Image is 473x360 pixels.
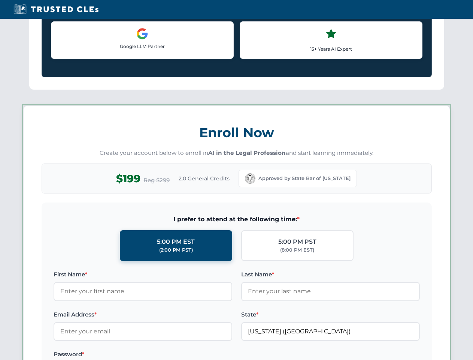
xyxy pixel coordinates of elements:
img: California Bar [245,173,255,184]
img: Google [136,28,148,40]
p: Create your account below to enroll in and start learning immediately. [42,149,432,157]
h3: Enroll Now [42,121,432,144]
strong: AI in the Legal Profession [208,149,286,156]
input: California (CA) [241,322,420,341]
label: State [241,310,420,319]
div: (2:00 PM PST) [159,246,193,254]
label: First Name [54,270,232,279]
label: Last Name [241,270,420,279]
span: $199 [116,170,140,187]
input: Enter your last name [241,282,420,301]
div: 5:00 PM PST [278,237,316,247]
p: Google LLM Partner [57,43,227,50]
input: Enter your first name [54,282,232,301]
div: (8:00 PM EST) [280,246,314,254]
img: Trusted CLEs [11,4,101,15]
div: 5:00 PM EST [157,237,195,247]
label: Password [54,350,232,359]
label: Email Address [54,310,232,319]
span: 2.0 General Credits [179,174,230,183]
input: Enter your email [54,322,232,341]
span: Reg $299 [143,176,170,185]
span: I prefer to attend at the following time: [54,214,420,224]
p: 15+ Years AI Expert [246,45,416,52]
span: Approved by State Bar of [US_STATE] [258,175,351,182]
